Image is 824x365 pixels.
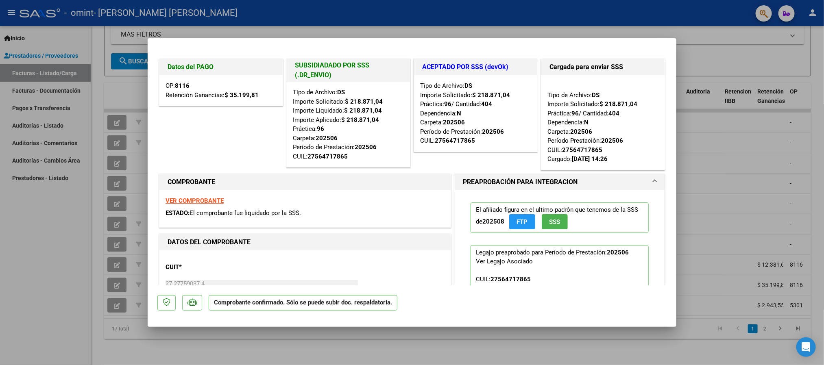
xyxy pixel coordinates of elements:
[422,62,529,72] h1: ACEPTADO POR SSS (devOk)
[168,62,275,72] h1: Datos del PAGO
[549,218,560,226] span: SSS
[344,107,382,114] strong: $ 218.871,04
[316,135,338,142] strong: 202506
[572,155,608,163] strong: [DATE] 14:26
[168,238,251,246] strong: DATOS DEL COMPROBANTE
[471,245,649,341] p: Legajo preaprobado para Período de Prestación:
[443,119,465,126] strong: 202506
[517,218,528,226] span: FTP
[166,197,224,204] a: VER COMPROBANTE
[471,202,649,233] p: El afiliado figura en el ultimo padrón que tenemos de la SSS de
[166,209,190,217] span: ESTADO:
[476,257,533,266] div: Ver Legajo Asociado
[168,178,215,186] strong: COMPROBANTE
[592,91,599,99] strong: DS
[463,177,578,187] h1: PREAPROBACIÓN PARA INTEGRACION
[547,81,658,164] div: Tipo de Archivo: Importe Solicitado: Práctica: / Cantidad: Dependencia: Carpeta: Período Prestaci...
[345,98,383,105] strong: $ 218.871,04
[166,263,249,272] p: CUIT
[601,137,623,144] strong: 202506
[175,82,190,89] strong: 8116
[542,214,568,229] button: SSS
[355,143,377,151] strong: 202506
[482,128,504,135] strong: 202506
[796,337,816,357] div: Open Intercom Messenger
[528,285,575,292] strong: [PERSON_NAME]
[190,209,301,217] span: El comprobante fue liquidado por la SSS.
[457,110,461,117] strong: N
[435,136,475,146] div: 27564717865
[562,146,602,155] div: 27564717865
[225,91,259,99] strong: $ 35.199,81
[295,61,402,80] h1: SUBSIDIADADO POR SSS (.DR_ENVIO)
[608,110,619,117] strong: 404
[420,81,531,146] div: Tipo de Archivo: Importe Solicitado: Práctica: / Cantidad: Dependencia: Carpeta: Período de Prest...
[584,119,589,126] strong: N
[341,116,379,124] strong: $ 218.871,04
[509,214,535,229] button: FTP
[490,275,531,284] div: 27564717865
[444,100,451,108] strong: 96
[337,89,345,96] strong: DS
[166,91,259,99] span: Retención Ganancias:
[571,110,579,117] strong: 96
[317,125,324,133] strong: 96
[464,82,472,89] strong: DS
[166,82,190,89] span: OP:
[599,100,637,108] strong: $ 218.871,04
[307,152,348,161] div: 27564717865
[293,88,404,161] div: Tipo de Archivo: Importe Solicitado: Importe Liquidado: Importe Aplicado: Práctica: Carpeta: Perí...
[549,62,656,72] h1: Cargada para enviar SSS
[472,91,510,99] strong: $ 218.871,04
[455,190,665,360] div: PREAPROBACIÓN PARA INTEGRACION
[455,174,665,190] mat-expansion-panel-header: PREAPROBACIÓN PARA INTEGRACION
[481,100,492,108] strong: 404
[476,276,620,337] span: CUIL: Nombre y Apellido: Período Desde: Período Hasta: Admite Dependencia:
[482,218,504,225] strong: 202508
[570,128,592,135] strong: 202506
[209,295,397,311] p: Comprobante confirmado. Sólo se puede subir doc. respaldatoria.
[607,249,629,256] strong: 202506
